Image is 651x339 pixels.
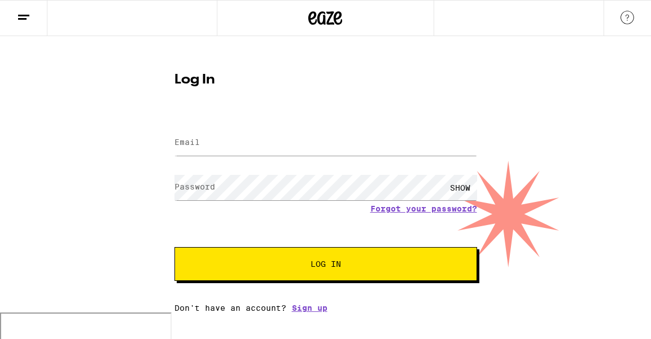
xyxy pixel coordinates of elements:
a: Forgot your password? [370,204,477,213]
button: Log In [174,247,477,281]
div: Don't have an account? [174,303,477,312]
label: Email [174,138,200,147]
input: Email [174,130,477,156]
label: Password [174,182,215,191]
a: Sign up [292,303,327,312]
span: Log In [311,260,341,268]
h1: Log In [174,73,477,87]
div: SHOW [443,175,477,200]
